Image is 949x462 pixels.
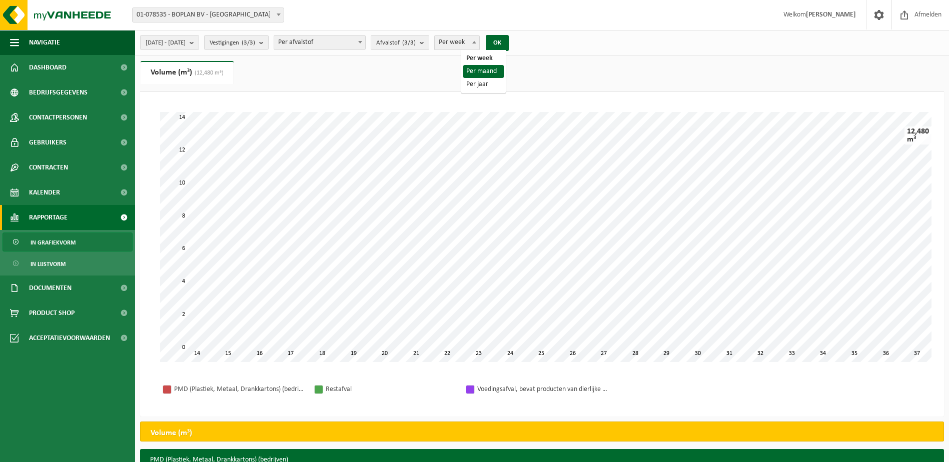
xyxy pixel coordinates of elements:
[806,11,856,18] strong: [PERSON_NAME]
[204,35,269,50] button: Vestigingen(3/3)
[29,325,110,350] span: Acceptatievoorwaarden
[210,35,255,50] span: Vestigingen
[29,130,67,155] span: Gebruikers
[274,35,366,50] span: Per afvalstof
[376,35,416,50] span: Afvalstof
[371,35,429,50] button: Afvalstof(3/3)
[402,39,416,46] count: (3/3)
[477,383,607,395] div: Voedingsafval, bevat producten van dierlijke oorsprong, onverpakt, categorie 3
[326,383,456,395] div: Restafval
[192,70,224,76] span: (12,480 m³)
[29,105,87,130] span: Contactpersonen
[133,8,284,22] span: 01-078535 - BOPLAN BV - MOORSELE
[435,35,479,49] span: Per week
[463,52,504,65] li: Per week
[29,30,60,55] span: Navigatie
[132,7,284,22] span: 01-078535 - BOPLAN BV - MOORSELE
[3,232,133,251] a: In grafiekvorm
[29,55,67,80] span: Dashboard
[486,35,509,51] button: OK
[174,383,304,395] div: PMD (Plastiek, Metaal, Drankkartons) (bedrijven)
[29,155,68,180] span: Contracten
[29,300,75,325] span: Product Shop
[29,180,60,205] span: Kalender
[242,39,255,46] count: (3/3)
[463,78,504,91] li: Per jaar
[140,35,199,50] button: [DATE] - [DATE]
[29,205,68,230] span: Rapportage
[434,35,480,50] span: Per week
[29,275,72,300] span: Documenten
[146,35,186,50] span: [DATE] - [DATE]
[141,61,234,84] a: Volume (m³)
[141,422,202,444] h2: Volume (m³)
[904,126,931,144] div: 12,480 m³
[31,233,76,252] span: In grafiekvorm
[29,80,88,105] span: Bedrijfsgegevens
[274,35,365,49] span: Per afvalstof
[31,254,66,273] span: In lijstvorm
[3,254,133,273] a: In lijstvorm
[463,65,504,78] li: Per maand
